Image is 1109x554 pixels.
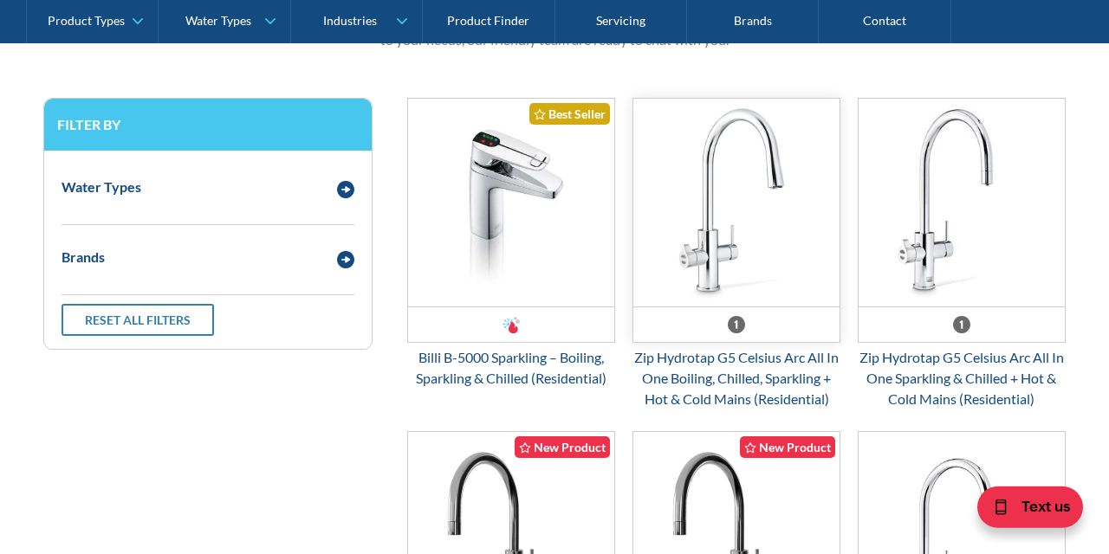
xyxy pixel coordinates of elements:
[632,347,840,409] div: Zip Hydrotap G5 Celsius Arc All In One Boiling, Chilled, Sparkling + Hot & Cold Mains (Residential)
[632,98,840,409] a: Zip Hydrotap G5 Celsius Arc All In One Boiling, Chilled, Sparkling + Hot & Cold Mains (Residentia...
[57,116,359,132] h3: Filter by
[407,98,615,389] a: Billi B-5000 Sparkling – Boiling, Sparkling & Chilled (Residential)Best SellerBilli B-5000 Sparkl...
[62,304,214,336] a: Reset all filters
[407,347,615,389] div: Billi B-5000 Sparkling – Boiling, Sparkling & Chilled (Residential)
[515,436,610,458] div: New Product
[48,14,125,29] div: Product Types
[858,347,1066,409] div: Zip Hydrotap G5 Celsius Arc All In One Sparkling & Chilled + Hot & Cold Mains (Residential)
[859,99,1065,306] img: Zip Hydrotap G5 Celsius Arc All In One Sparkling & Chilled + Hot & Cold Mains (Residential)
[408,99,614,306] img: Billi B-5000 Sparkling – Boiling, Sparkling & Chilled (Residential)
[62,177,141,197] div: Water Types
[323,14,377,29] div: Industries
[185,14,251,29] div: Water Types
[740,436,835,458] div: New Product
[62,247,105,267] div: Brands
[858,98,1066,409] a: Zip Hydrotap G5 Celsius Arc All In One Sparkling & Chilled + Hot & Cold Mains (Residential)Zip Hy...
[529,103,610,125] div: Best Seller
[633,99,840,306] img: Zip Hydrotap G5 Celsius Arc All In One Boiling, Chilled, Sparkling + Hot & Cold Mains (Residential)
[936,467,1109,554] iframe: podium webchat widget bubble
